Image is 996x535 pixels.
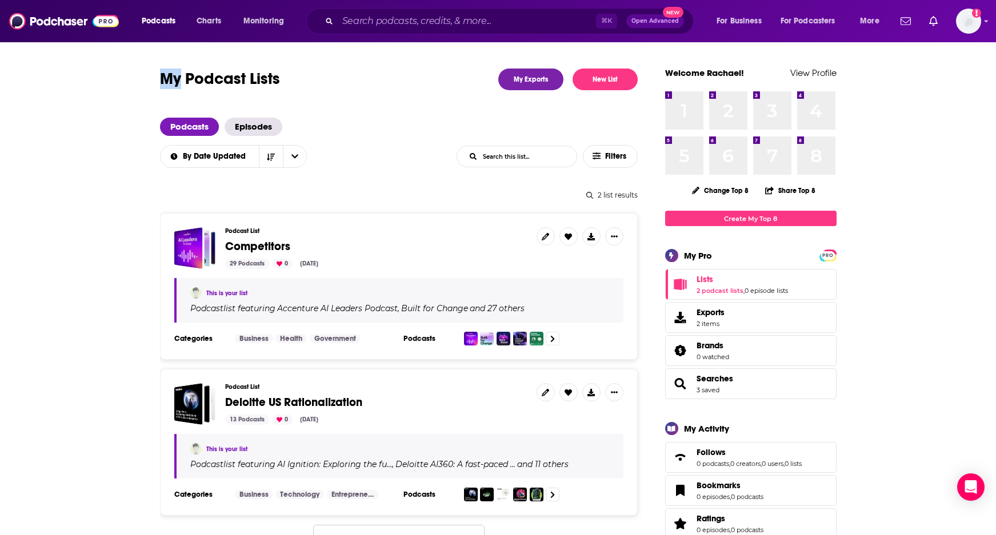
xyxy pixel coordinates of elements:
[275,304,398,313] a: Accenture AI Leaders Podcast
[697,526,730,534] a: 0 episodes
[860,13,879,29] span: More
[697,513,763,524] a: Ratings
[631,18,679,24] span: Open Advanced
[190,459,610,469] div: Podcast list featuring
[731,526,763,534] a: 0 podcasts
[513,488,527,501] img: Breakthrough by Design
[697,353,729,361] a: 0 watched
[665,211,837,226] a: Create My Top 8
[697,340,729,351] a: Brands
[697,307,725,317] span: Exports
[761,460,762,468] span: ,
[665,475,837,506] span: Bookmarks
[684,423,729,434] div: My Activity
[745,287,788,295] a: 0 episode lists
[142,13,175,29] span: Podcasts
[596,14,617,29] span: ⌘ K
[394,460,515,469] a: Deloitte AI360: A fast-paced …
[665,442,837,473] span: Follows
[275,460,392,469] a: AI Ignition: Exploring the fu…
[497,332,510,345] img: Byte Sized
[190,443,202,454] a: Rachael
[190,287,202,299] a: Rachael
[235,334,273,343] a: Business
[283,146,307,167] button: open menu
[225,118,282,136] a: Episodes
[605,152,628,160] span: Filters
[480,332,494,345] img: Built for Change
[956,9,981,34] span: Logged in as rstenslie
[669,276,692,292] a: Lists
[327,490,378,499] a: Entrepreneur
[665,368,837,399] span: Searches
[583,145,638,168] button: Filters
[743,287,745,295] span: ,
[470,303,525,313] p: and 27 others
[697,447,726,457] span: Follows
[717,13,762,29] span: For Business
[235,12,299,30] button: open menu
[295,415,323,425] div: [DATE]
[697,287,743,295] a: 2 podcast lists
[731,493,763,501] a: 0 podcasts
[669,343,692,359] a: Brands
[685,183,756,198] button: Change Top 8
[277,304,398,313] h4: Accenture AI Leaders Podcast
[972,9,981,18] svg: Add a profile image
[626,14,684,28] button: Open AdvancedNew
[225,415,269,425] div: 13 Podcasts
[697,493,730,501] a: 0 episodes
[785,460,802,468] a: 0 lists
[174,383,216,425] a: Deloitte US Rationalization
[517,459,569,469] p: and 11 others
[697,480,741,490] span: Bookmarks
[697,274,713,284] span: Lists
[225,259,269,269] div: 29 Podcasts
[896,11,915,31] a: Show notifications dropdown
[697,460,729,468] a: 0 podcasts
[697,513,725,524] span: Ratings
[275,334,307,343] a: Health
[392,459,394,469] span: ,
[197,13,221,29] span: Charts
[669,309,692,325] span: Exports
[317,8,705,34] div: Search podcasts, credits, & more...
[9,10,119,32] a: Podchaser - Follow, Share and Rate Podcasts
[160,191,638,199] div: 2 list results
[225,239,290,254] span: Competitors
[697,386,719,394] a: 3 saved
[399,304,468,313] a: Built for Change
[277,460,392,469] h4: AI Ignition: Exploring the fu…
[669,449,692,465] a: Follows
[464,332,478,345] img: Accenture AI Leaders Podcast
[697,340,723,351] span: Brands
[272,259,293,269] div: 0
[665,302,837,333] a: Exports
[160,118,219,136] span: Podcasts
[403,490,455,499] h3: Podcasts
[956,9,981,34] button: Show profile menu
[259,146,283,167] button: Sort Direction
[684,250,712,261] div: My Pro
[174,490,226,499] h3: Categories
[665,269,837,300] span: Lists
[225,396,362,409] a: Deloitte US Rationalization
[225,227,527,235] h3: Podcast List
[403,334,455,343] h3: Podcasts
[225,383,527,391] h3: Podcast List
[697,320,725,328] span: 2 items
[295,259,323,269] div: [DATE]
[183,152,250,160] span: By Date Updated
[206,445,247,453] a: This is your list
[697,373,733,384] a: Searches
[852,12,894,30] button: open menu
[160,69,280,90] h1: My Podcast Lists
[730,460,761,468] a: 0 creators
[401,304,468,313] h4: Built for Change
[225,240,290,253] a: Competitors
[730,526,731,534] span: ,
[174,227,216,269] a: Competitors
